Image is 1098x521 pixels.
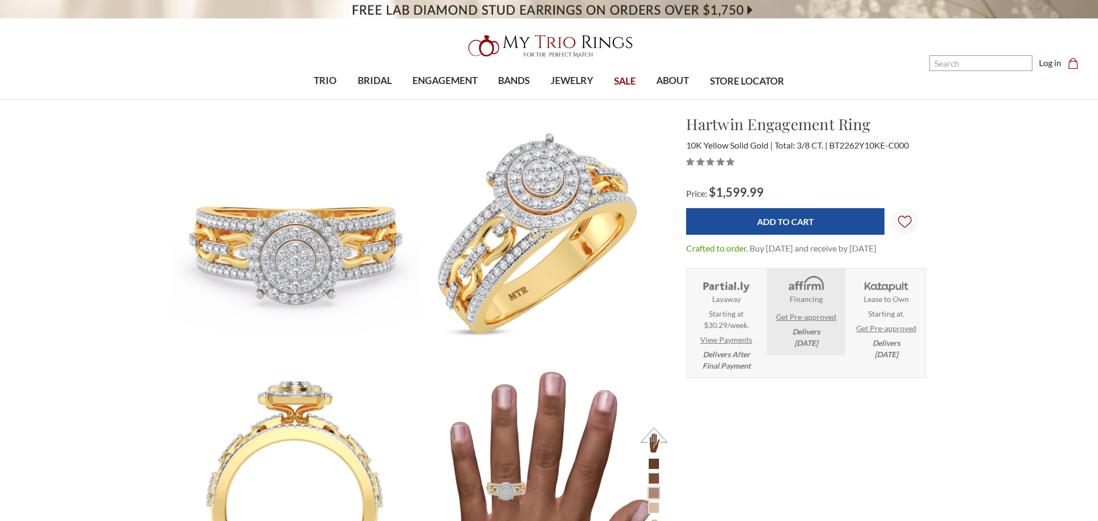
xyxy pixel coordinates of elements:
[700,334,752,345] a: View Payments
[686,113,926,136] h1: Hartwin Engagement Ring
[421,113,669,361] img: Photo of Hartwin 3/8 ct tw. Diamond Round Cluster Engagement Ring 10K Yellow Gold [BT2262YE-C000]
[856,323,916,334] a: Get Pre-approved
[750,242,876,255] dd: Buy [DATE] and receive by [DATE]
[540,63,604,99] a: JEWELRY
[667,99,678,100] button: submenu toggle
[767,268,845,355] li: Affirm
[1068,56,1085,69] a: Cart with 0 items
[774,140,828,150] span: Total: 3/8 CT.
[875,350,898,359] span: [DATE]
[440,99,450,100] button: submenu toggle
[829,140,909,150] span: BT2262Y10KE-C000
[710,74,784,88] span: STORE LOCATOR
[792,326,820,349] em: Delivers
[712,293,741,305] strong: Layaway
[700,64,795,99] a: STORE LOCATOR
[686,140,773,150] span: 10K Yellow Solid Gold
[488,63,540,99] a: BANDS
[604,64,646,99] a: SALE
[776,311,836,323] a: Get Pre-approved
[686,188,707,198] span: Price:
[702,349,751,371] em: Delivers After Final Payment
[320,99,331,100] button: submenu toggle
[656,74,689,88] span: ABOUT
[864,293,909,305] strong: Lease to Own
[319,29,780,63] a: My Trio Rings
[891,208,918,235] a: Wish Lists
[508,99,519,100] button: submenu toggle
[566,99,577,100] button: submenu toggle
[369,99,380,100] button: submenu toggle
[314,74,337,88] span: TRIO
[898,181,912,262] svg: Wish Lists
[303,63,347,99] a: TRIO
[687,268,765,378] li: Layaway
[1068,58,1078,69] svg: cart.cart_preview
[686,242,748,255] dt: Crafted to order.
[462,29,636,63] img: My Trio Rings
[358,74,392,88] span: BRIDAL
[929,55,1032,71] input: Search
[402,63,488,99] a: ENGAGEMENT
[704,308,749,331] span: Starting at $30.29/week.
[861,275,912,293] img: Katapult
[847,268,926,366] li: Katapult
[686,208,884,235] input: Add to Cart
[790,293,823,305] strong: Financing
[873,337,900,360] em: Delivers
[347,63,402,99] a: BRIDAL
[498,74,529,88] span: BANDS
[709,185,764,200] span: $1,599.99
[412,74,477,88] span: ENGAGEMENT
[646,63,699,99] a: ABOUT
[1039,56,1061,69] a: Log in
[551,74,593,88] span: JEWELRY
[701,275,751,293] img: Layaway
[795,338,818,348] span: [DATE]
[614,74,636,88] span: SALE
[172,113,420,361] img: Photo of Hartwin 3/8 ct tw. Diamond Round Cluster Engagement Ring 10K Yellow Gold [BT2262YE-C000]
[781,275,831,293] img: Affirm
[868,308,905,319] span: Starting at .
